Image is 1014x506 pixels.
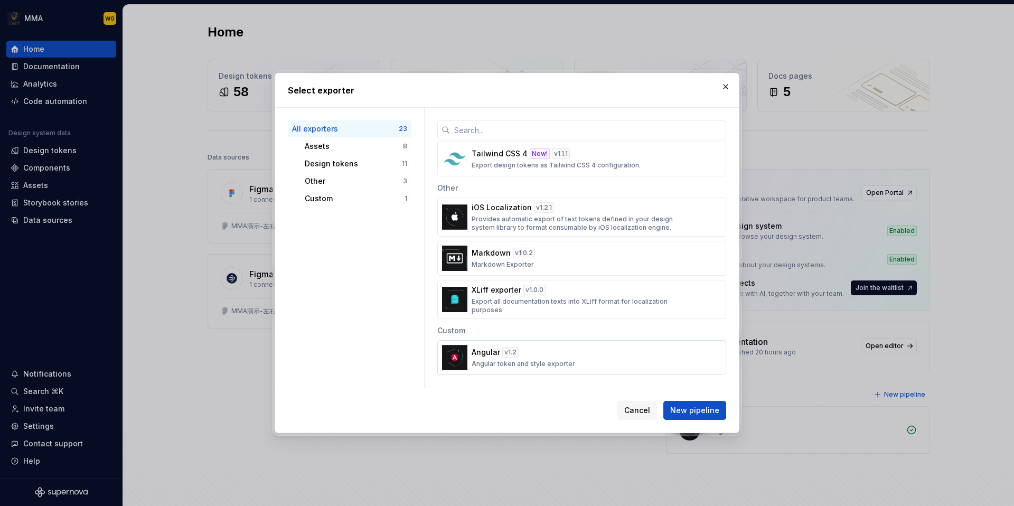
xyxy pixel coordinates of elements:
[405,194,407,203] div: 1
[472,347,500,358] p: Angular
[624,405,650,416] span: Cancel
[305,141,403,152] div: Assets
[402,160,407,168] div: 11
[437,241,726,276] button: Markdownv1.0.2Markdown Exporter
[301,138,411,155] button: Assets8
[513,248,535,258] div: v 1.0.2
[437,319,726,340] div: Custom
[437,176,726,198] div: Other
[472,248,511,258] p: Markdown
[399,125,407,133] div: 23
[472,161,641,170] p: Export design tokens as Tailwind CSS 4 configuration.
[292,124,399,134] div: All exporters
[305,158,402,169] div: Design tokens
[472,360,575,368] p: Angular token and style exporter
[403,177,407,185] div: 3
[301,155,411,172] button: Design tokens11
[663,401,726,420] button: New pipeline
[552,148,570,159] div: v 1.1.1
[305,176,403,186] div: Other
[670,405,719,416] span: New pipeline
[437,280,726,319] button: XLiff exporterv1.0.0Export all documentation texts into XLiff format for localization purposes
[288,120,411,137] button: All exporters23
[472,215,686,232] p: Provides automatic export of text tokens defined in your design system library to format consumab...
[617,401,657,420] button: Cancel
[472,297,686,314] p: Export all documentation texts into XLiff format for localization purposes
[301,190,411,207] button: Custom1
[403,142,407,151] div: 8
[437,340,726,375] button: Angularv1.2Angular token and style exporter
[472,260,534,269] p: Markdown Exporter
[437,142,726,176] button: Tailwind CSS 4New!v1.1.1Export design tokens as Tailwind CSS 4 configuration.
[534,202,554,213] div: v 1.2.1
[301,173,411,190] button: Other3
[472,148,528,159] p: Tailwind CSS 4
[530,148,550,159] div: New!
[305,193,405,204] div: Custom
[472,202,532,213] p: iOS Localization
[523,285,546,295] div: v 1.0.0
[288,84,726,97] h2: Select exporter
[502,347,519,358] div: v 1.2
[450,120,726,139] input: Search...
[472,285,521,295] p: XLiff exporter
[437,198,726,237] button: iOS Localizationv1.2.1Provides automatic export of text tokens defined in your design system libr...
